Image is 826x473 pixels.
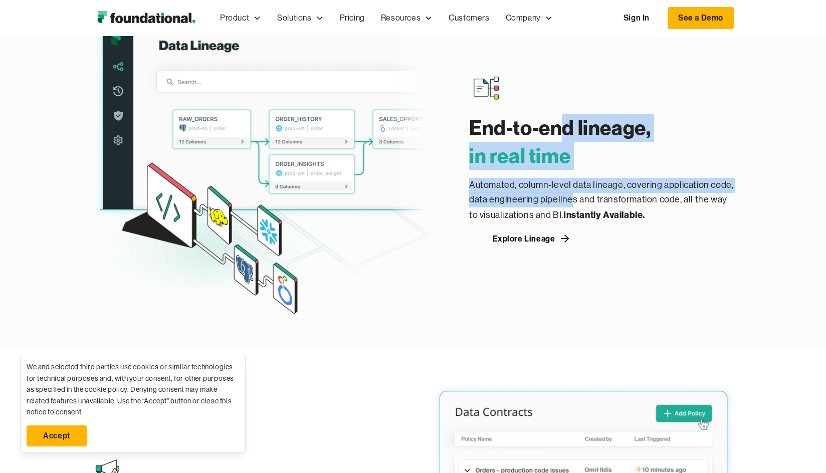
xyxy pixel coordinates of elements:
div: Resources [381,12,421,25]
h3: End-to-end lineage, ‍ [469,114,734,170]
a: Explore Lineage [469,230,594,247]
a: Accept [27,425,87,446]
a: Customers [441,2,497,35]
iframe: Chat Widget [646,357,826,473]
a: Sign In [613,8,660,29]
a: Pricing [332,2,373,35]
div: Product [220,12,249,25]
div: Company [506,12,541,25]
a: home [92,8,200,28]
p: Automated, column-level data lineage, covering application code, data engineering pipelines and t... [469,178,734,223]
img: Foundational Logo [92,8,200,28]
strong: Instantly Available. [563,209,645,220]
div: We and selected third parties use cookies or similar technologies for technical purposes and, wit... [27,361,239,417]
div: Product [212,2,269,35]
span: in real time [469,143,570,168]
a: See a Demo [668,7,734,29]
div: Solutions [269,2,331,35]
div: Company [498,2,561,35]
div: Resources [373,2,441,35]
div: Solutions [277,12,311,25]
img: Lineage Icon [470,72,502,104]
div: Explore Lineage [493,234,555,243]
